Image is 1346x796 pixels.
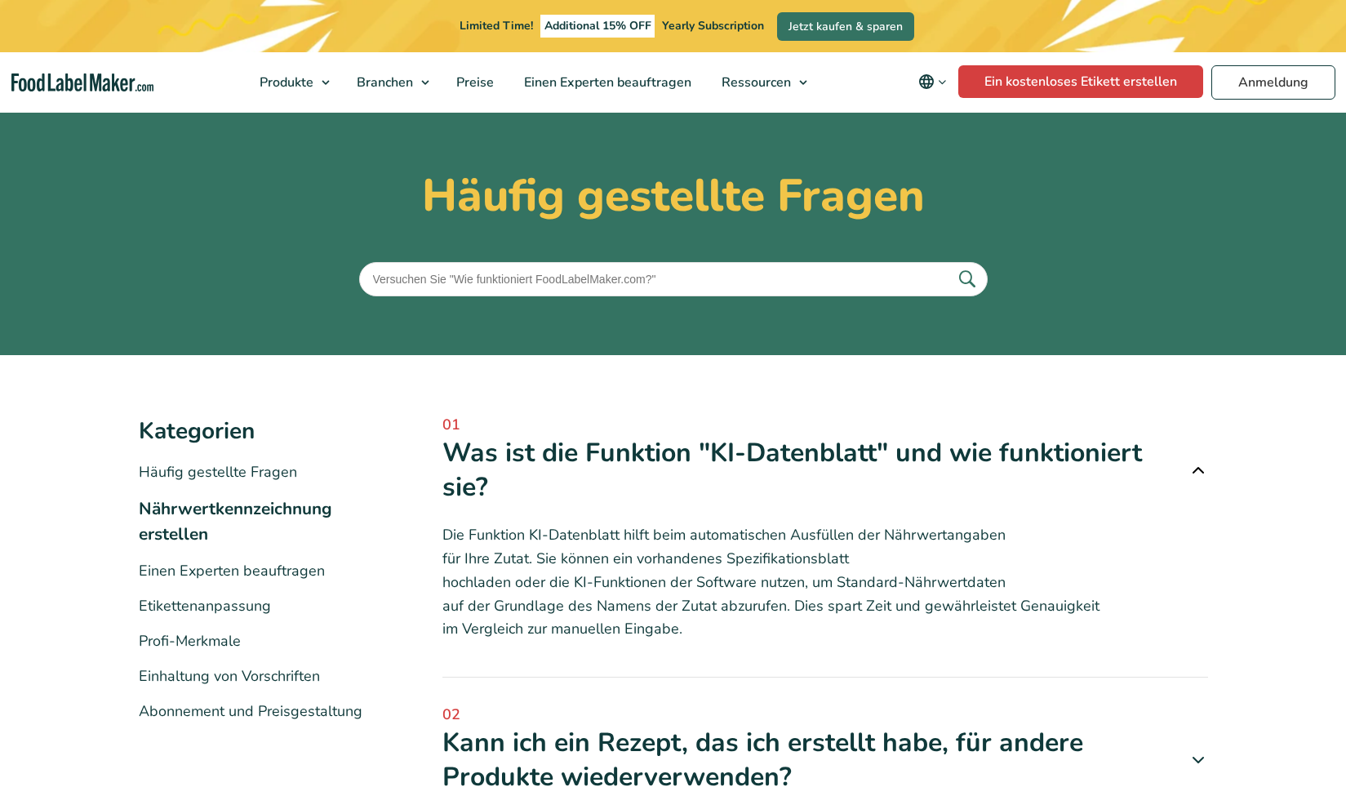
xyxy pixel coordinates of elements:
button: Change language [907,65,958,98]
h3: Kategorien [139,414,394,448]
a: Ressourcen [707,52,815,113]
span: Additional 15% OFF [540,15,655,38]
p: Die Funktion KI-Datenblatt hilft beim automatischen Ausfüllen der Nährwertangaben für Ihre Zutat.... [442,523,1208,641]
a: 01 Was ist die Funktion "KI-Datenblatt" und wie funktioniert sie? [442,414,1208,504]
a: Produkte [245,52,338,113]
span: 01 [442,414,1208,436]
span: Produkte [255,73,315,91]
div: Kann ich ein Rezept, das ich erstellt habe, für andere Produkte wiederverwenden? [442,726,1208,794]
a: Profi-Merkmale [139,631,241,651]
a: Häufig gestellte Fragen [139,462,297,482]
li: Nährwertkennzeichnung erstellen [139,496,394,547]
a: Abonnement und Preisgestaltung [139,701,362,721]
a: Food Label Maker homepage [11,73,153,92]
a: Anmeldung [1211,65,1335,100]
a: Ein kostenloses Etikett erstellen [958,65,1203,98]
a: Einhaltung von Vorschriften [139,666,320,686]
a: Einen Experten beauftragen [139,561,325,580]
a: Einen Experten beauftragen [509,52,703,113]
span: 02 [442,704,1208,726]
a: Jetzt kaufen & sparen [777,12,914,41]
a: Branchen [342,52,438,113]
a: 02 Kann ich ein Rezept, das ich erstellt habe, für andere Produkte wiederverwenden? [442,704,1208,794]
span: Yearly Subscription [662,18,764,33]
input: Versuchen Sie "Wie funktioniert FoodLabelMaker.com?" [359,262,988,296]
div: Was ist die Funktion "KI-Datenblatt" und wie funktioniert sie? [442,436,1208,504]
span: Ressourcen [717,73,793,91]
a: Etikettenanpassung [139,596,271,616]
span: Einen Experten beauftragen [519,73,693,91]
h1: Häufig gestellte Fragen [139,169,1208,223]
span: Preise [451,73,495,91]
span: Branchen [352,73,415,91]
span: Limited Time! [460,18,533,33]
a: Preise [442,52,505,113]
